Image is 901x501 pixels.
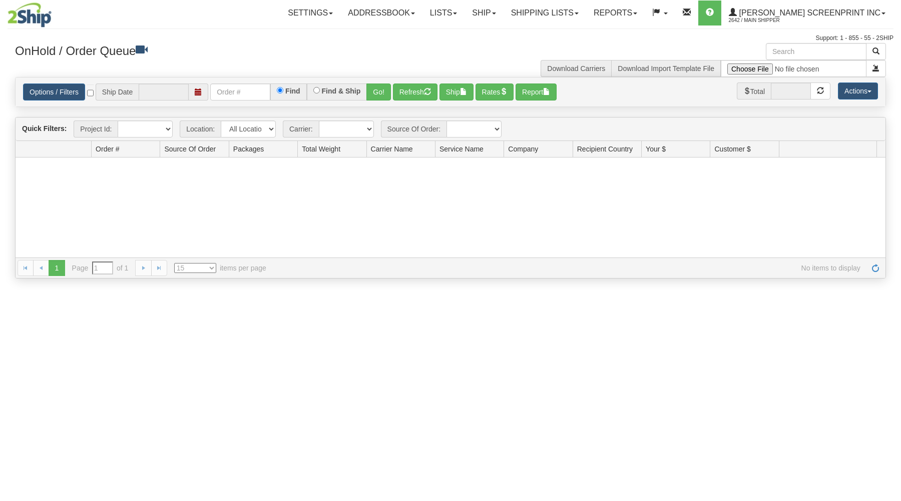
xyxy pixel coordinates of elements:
[22,123,67,133] label: Quick Filters:
[729,15,804,25] span: 2642 / Main Shipper
[439,144,484,154] span: Service Name
[516,83,557,100] button: Report
[49,260,65,276] span: 1
[714,144,750,154] span: Customer $
[439,83,474,100] button: Ship
[721,60,866,77] input: Import
[96,83,139,100] span: Ship Date
[322,87,361,94] label: Find & Ship
[422,0,465,25] a: Lists
[15,43,443,57] h3: OnHold / Order Queue
[547,64,605,72] a: Download Carriers
[23,83,85,100] a: Options / Filters
[8,34,893,42] div: Support: 1 - 855 - 55 - 2SHIP
[393,83,437,100] button: Refresh
[210,83,270,100] input: Order #
[366,83,391,100] button: Go!
[283,120,319,137] span: Carrier:
[381,120,447,137] span: Source Of Order:
[867,260,883,276] a: Refresh
[74,120,118,137] span: Project Id:
[737,8,880,17] span: [PERSON_NAME] Screenprint Inc
[96,144,119,154] span: Order #
[577,144,633,154] span: Recipient Country
[504,0,586,25] a: Shipping lists
[280,263,860,273] span: No items to display
[586,0,645,25] a: Reports
[233,144,264,154] span: Packages
[465,0,503,25] a: Ship
[866,43,886,60] button: Search
[340,0,422,25] a: Addressbook
[508,144,538,154] span: Company
[737,82,771,99] span: Total
[838,82,878,99] button: Actions
[285,87,300,94] label: Find
[302,144,340,154] span: Total Weight
[476,83,514,100] button: Rates
[721,0,893,25] a: [PERSON_NAME] Screenprint Inc 2642 / Main Shipper
[646,144,666,154] span: Your $
[371,144,413,154] span: Carrier Name
[72,261,129,274] span: Page of 1
[618,64,714,72] a: Download Import Template File
[766,43,866,60] input: Search
[280,0,340,25] a: Settings
[180,120,221,137] span: Location:
[174,263,266,273] span: items per page
[16,117,885,141] div: grid toolbar
[164,144,216,154] span: Source Of Order
[8,2,52,27] img: logo2642.jpg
